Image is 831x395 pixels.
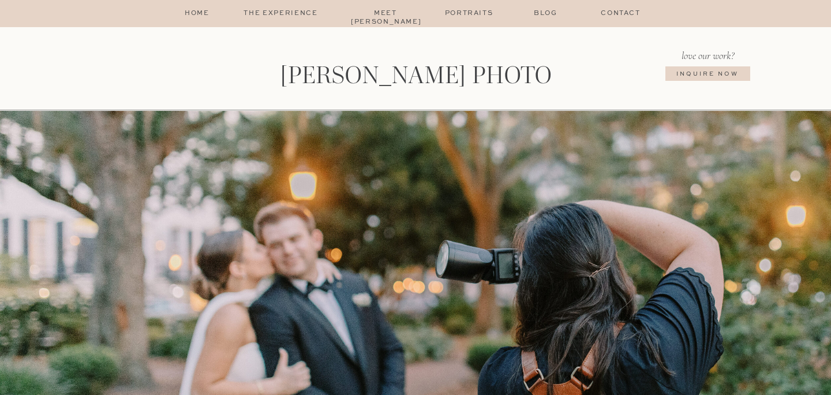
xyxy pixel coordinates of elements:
[518,9,574,18] a: Blog
[257,63,574,91] a: [PERSON_NAME] Photo
[351,9,420,18] a: Meet [PERSON_NAME]
[658,70,757,90] a: Inquire NOw
[183,9,211,18] a: home
[669,48,747,62] p: love our work?
[232,9,330,18] a: The Experience
[593,9,649,18] a: Contact
[441,9,497,18] a: Portraits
